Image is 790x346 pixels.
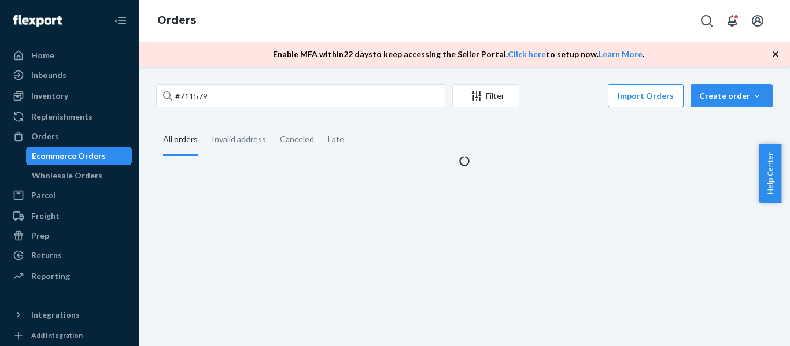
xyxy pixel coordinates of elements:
[695,9,718,32] button: Open Search Box
[31,189,56,201] div: Parcel
[7,267,132,285] a: Reporting
[7,127,132,146] a: Orders
[7,46,132,65] a: Home
[328,124,344,154] div: Late
[163,124,198,156] div: All orders
[31,230,49,241] div: Prep
[31,210,60,222] div: Freight
[7,207,132,225] a: Freight
[31,250,62,261] div: Returns
[31,330,83,340] div: Add Integration
[157,14,196,27] a: Orders
[7,246,132,265] a: Returns
[280,124,314,154] div: Canceled
[109,9,132,32] button: Close Navigation
[13,15,62,27] img: Flexport logo
[148,4,205,38] ol: breadcrumbs
[26,147,132,165] a: Ecommerce Orders
[7,66,132,84] a: Inbounds
[31,69,67,81] div: Inbounds
[717,311,778,340] iframe: Opens a widget where you can chat to one of our agents
[31,90,68,102] div: Inventory
[7,186,132,204] a: Parcel
[759,144,781,203] button: Help Center
[31,131,59,142] div: Orders
[7,87,132,105] a: Inventory
[31,270,70,282] div: Reporting
[32,150,106,162] div: Ecommerce Orders
[721,9,744,32] button: Open notifications
[608,84,684,107] button: Import Orders
[31,50,54,61] div: Home
[31,309,80,321] div: Integrations
[508,49,546,59] a: Click here
[26,166,132,185] a: Wholesale Orders
[746,9,769,32] button: Open account menu
[452,84,519,107] button: Filter
[273,49,644,60] p: Enable MFA within 22 days to keep accessing the Seller Portal. to setup now. .
[156,84,445,107] input: Search orders
[32,170,102,181] div: Wholesale Orders
[212,124,266,154] div: Invalid address
[453,90,519,102] div: Filter
[699,90,764,102] div: Create order
[7,329,132,343] a: Add Integration
[691,84,773,107] button: Create order
[7,107,132,126] a: Replenishments
[7,306,132,324] button: Integrations
[31,111,93,122] div: Replenishments
[599,49,643,59] a: Learn More
[7,226,132,245] a: Prep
